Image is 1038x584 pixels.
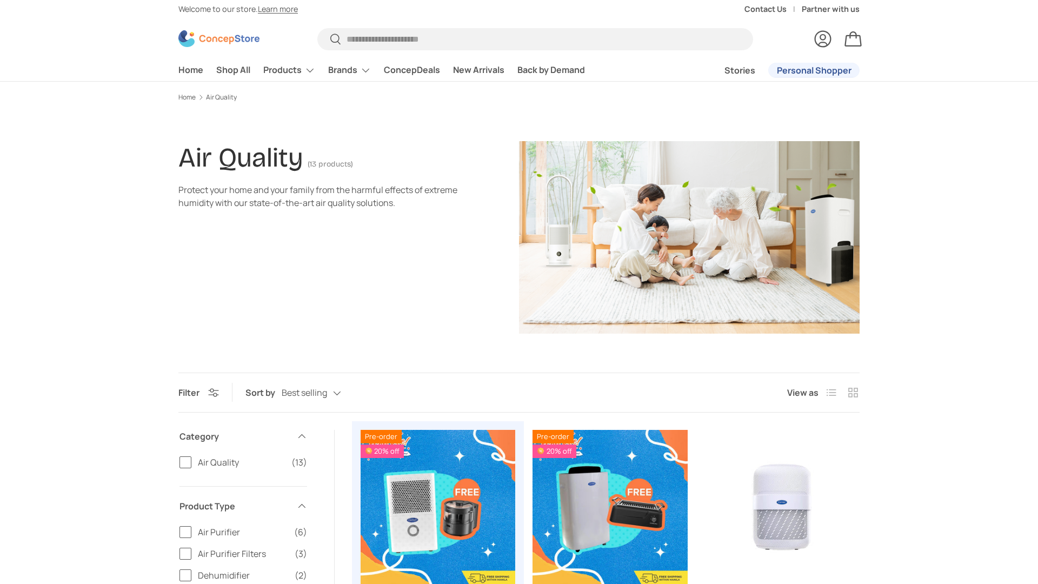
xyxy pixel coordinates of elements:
[533,444,576,458] span: 20% off
[178,59,585,81] nav: Primary
[178,142,303,174] h1: Air Quality
[216,59,250,81] a: Shop All
[533,430,574,443] span: Pre-order
[198,526,288,539] span: Air Purifier
[198,456,285,469] span: Air Quality
[282,383,363,402] button: Best selling
[263,59,315,81] a: Products
[178,94,196,101] a: Home
[768,63,860,78] a: Personal Shopper
[519,141,860,334] img: Air Quality
[178,92,860,102] nav: Breadcrumbs
[384,59,440,81] a: ConcepDeals
[178,183,458,209] div: Protect your home and your family from the harmful effects of extreme humidity with our state-of-...
[295,569,307,582] span: (2)
[178,3,298,15] p: Welcome to our store.
[179,417,307,456] summary: Category
[245,386,282,399] label: Sort by
[178,387,199,399] span: Filter
[179,487,307,526] summary: Product Type
[198,569,288,582] span: Dehumidifier
[206,94,237,101] a: Air Quality
[178,59,203,81] a: Home
[258,4,298,14] a: Learn more
[179,430,290,443] span: Category
[294,526,307,539] span: (6)
[198,547,288,560] span: Air Purifier Filters
[178,30,259,47] img: ConcepStore
[517,59,585,81] a: Back by Demand
[361,430,402,443] span: Pre-order
[308,160,353,169] span: (13 products)
[178,387,219,399] button: Filter
[724,60,755,81] a: Stories
[179,500,290,513] span: Product Type
[291,456,307,469] span: (13)
[295,547,307,560] span: (3)
[328,59,371,81] a: Brands
[453,59,504,81] a: New Arrivals
[802,3,860,15] a: Partner with us
[322,59,377,81] summary: Brands
[698,59,860,81] nav: Secondary
[777,66,851,75] span: Personal Shopper
[787,386,819,399] span: View as
[257,59,322,81] summary: Products
[361,444,404,458] span: 20% off
[744,3,802,15] a: Contact Us
[282,388,327,398] span: Best selling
